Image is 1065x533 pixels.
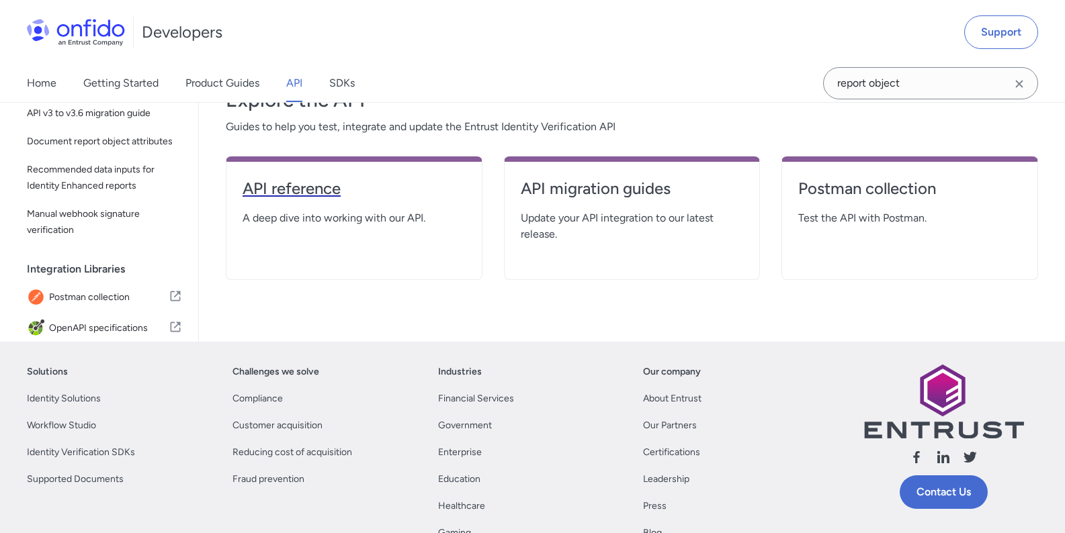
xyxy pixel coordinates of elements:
[185,64,259,102] a: Product Guides
[27,471,124,487] a: Supported Documents
[438,418,492,434] a: Government
[521,178,744,210] a: API migration guides
[286,64,302,102] a: API
[27,19,125,46] img: Onfido Logo
[22,128,187,155] a: Document report object attributes
[521,178,744,199] h4: API migration guides
[643,391,701,407] a: About Entrust
[232,444,352,461] a: Reducing cost of acquisition
[900,475,988,509] a: Contact Us
[521,210,744,242] span: Update your API integration to our latest release.
[27,206,182,238] span: Manual webhook signature verification
[1011,76,1027,92] svg: Clear search field button
[643,444,700,461] a: Certifications
[643,498,667,514] a: Press
[243,210,466,226] span: A deep dive into working with our API.
[243,178,466,210] a: API reference
[22,283,187,312] a: IconPostman collectionPostman collection
[908,449,925,470] a: Follow us facebook
[22,100,187,127] a: API v3 to v3.6 migration guide
[27,162,182,194] span: Recommended data inputs for Identity Enhanced reports
[232,471,304,487] a: Fraud prevention
[27,134,182,150] span: Document report object attributes
[22,313,187,343] a: IconOpenAPI specificationsOpenAPI specifications
[27,364,68,380] a: Solutions
[329,64,355,102] a: SDKs
[908,449,925,465] svg: Follow us facebook
[27,319,49,338] img: IconOpenAPI specifications
[27,256,193,283] div: Integration Libraries
[232,391,283,407] a: Compliance
[438,391,514,407] a: Financial Services
[964,15,1038,49] a: Support
[438,498,485,514] a: Healthcare
[27,288,49,307] img: IconPostman collection
[643,471,689,487] a: Leadership
[935,449,951,470] a: Follow us linkedin
[27,64,56,102] a: Home
[798,210,1021,226] span: Test the API with Postman.
[49,288,169,307] span: Postman collection
[438,364,482,380] a: Industries
[798,178,1021,210] a: Postman collection
[823,67,1038,99] input: Onfido search input field
[962,449,978,465] svg: Follow us X (Twitter)
[232,364,319,380] a: Challenges we solve
[142,21,222,43] h1: Developers
[27,444,135,461] a: Identity Verification SDKs
[22,156,187,199] a: Recommended data inputs for Identity Enhanced reports
[27,391,101,407] a: Identity Solutions
[243,178,466,199] h4: API reference
[798,178,1021,199] h4: Postman collection
[27,105,182,122] span: API v3 to v3.6 migration guide
[49,319,169,338] span: OpenAPI specifications
[226,119,1038,135] span: Guides to help you test, integrate and update the Entrust Identity Verification API
[83,64,159,102] a: Getting Started
[643,364,701,380] a: Our company
[438,444,482,461] a: Enterprise
[232,418,323,434] a: Customer acquisition
[438,471,480,487] a: Education
[935,449,951,465] svg: Follow us linkedin
[962,449,978,470] a: Follow us X (Twitter)
[22,201,187,244] a: Manual webhook signature verification
[27,418,96,434] a: Workflow Studio
[643,418,697,434] a: Our Partners
[863,364,1024,438] img: Entrust logo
